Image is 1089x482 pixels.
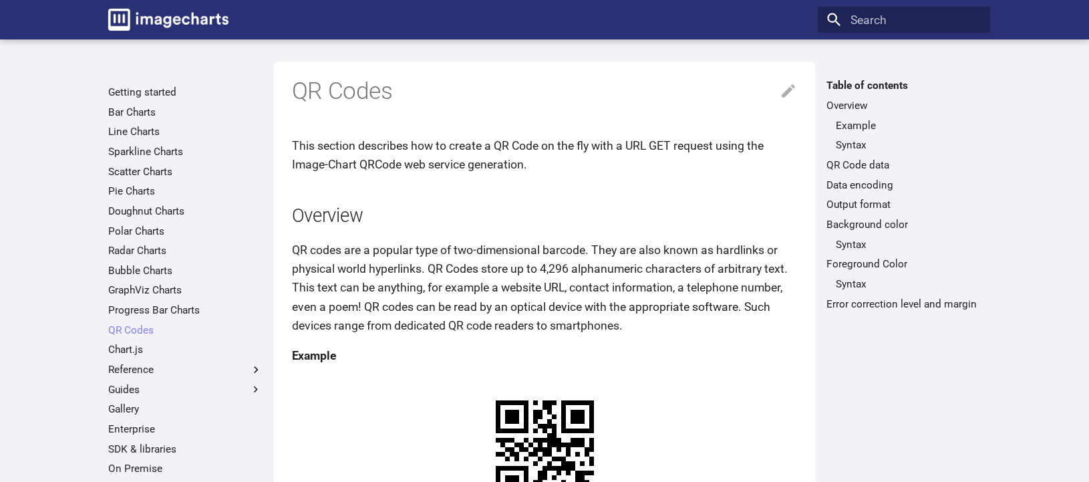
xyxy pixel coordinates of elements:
a: Syntax [836,277,981,291]
a: Error correction level and margin [826,297,981,311]
a: Enterprise [108,423,263,436]
a: Doughnut Charts [108,205,263,218]
a: Progress Bar Charts [108,304,263,317]
a: Line Charts [108,125,263,138]
a: Bubble Charts [108,264,263,277]
a: On Premise [108,462,263,475]
a: Scatter Charts [108,165,263,178]
a: Image-Charts documentation [102,3,235,36]
h2: Overview [292,203,798,229]
a: Overview [826,99,981,112]
a: QR Code data [826,158,981,172]
label: Reference [108,363,263,376]
label: Table of contents [818,79,989,92]
a: Syntax [836,138,981,152]
h1: QR Codes [292,76,798,107]
nav: Background color [826,238,981,251]
a: Foreground Color [826,257,981,271]
a: Output format [826,198,981,211]
a: QR Codes [108,324,263,337]
a: Data encoding [826,178,981,192]
a: Syntax [836,238,981,251]
a: Sparkline Charts [108,145,263,158]
p: QR codes are a popular type of two-dimensional barcode. They are also known as hardlinks or physi... [292,241,798,335]
nav: Table of contents [818,79,989,310]
a: Chart.js [108,343,263,356]
a: Example [836,119,981,132]
input: Search [818,7,989,33]
a: Polar Charts [108,225,263,238]
a: Bar Charts [108,106,263,119]
a: Getting started [108,86,263,99]
label: Guides [108,383,263,396]
a: SDK & libraries [108,443,263,456]
a: Pie Charts [108,185,263,198]
h4: Example [292,346,798,365]
img: logo [108,9,228,31]
a: GraphViz Charts [108,283,263,297]
a: Background color [826,218,981,231]
a: Gallery [108,402,263,416]
p: This section describes how to create a QR Code on the fly with a URL GET request using the Image-... [292,136,798,174]
a: Radar Charts [108,244,263,257]
nav: Foreground Color [826,277,981,291]
nav: Overview [826,119,981,152]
